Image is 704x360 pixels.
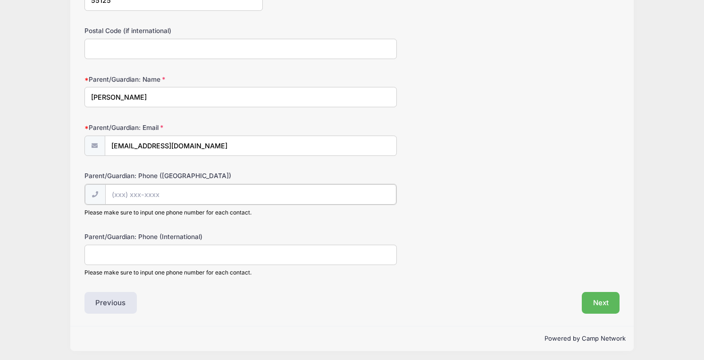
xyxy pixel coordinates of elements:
[84,208,397,217] div: Please make sure to input one phone number for each contact.
[84,232,263,241] label: Parent/Guardian: Phone (International)
[84,171,263,180] label: Parent/Guardian: Phone ([GEOGRAPHIC_DATA])
[105,184,396,205] input: (xxx) xxx-xxxx
[84,123,263,132] label: Parent/Guardian: Email
[84,292,137,314] button: Previous
[78,334,626,343] p: Powered by Camp Network
[84,268,397,277] div: Please make sure to input one phone number for each contact.
[105,136,397,156] input: email@email.com
[84,26,263,35] label: Postal Code (if international)
[84,75,263,84] label: Parent/Guardian: Name
[582,292,620,314] button: Next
